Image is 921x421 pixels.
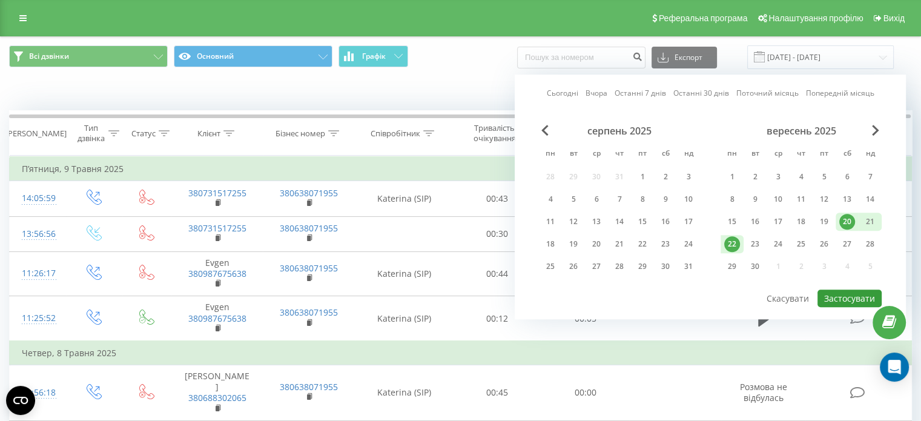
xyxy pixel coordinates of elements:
td: Katerina (SIP) [355,251,454,296]
div: чт 21 серп 2025 р. [608,235,631,253]
div: вт 23 вер 2025 р. [744,235,767,253]
div: 11:26:17 [22,262,54,285]
div: чт 7 серп 2025 р. [608,190,631,208]
div: пт 8 серп 2025 р. [631,190,654,208]
div: ср 24 вер 2025 р. [767,235,790,253]
abbr: понеділок [541,145,560,164]
div: 3 [681,169,696,185]
div: вт 5 серп 2025 р. [562,190,585,208]
div: 20 [589,236,604,252]
div: чт 14 серп 2025 р. [608,213,631,231]
div: 5 [566,191,581,207]
div: 4 [793,169,809,185]
td: 00:44 [454,251,541,296]
abbr: п’ятниця [815,145,833,164]
div: нд 21 вер 2025 р. [859,213,882,231]
div: сб 2 серп 2025 р. [654,168,677,186]
div: 22 [724,236,740,252]
div: 12:56:18 [22,381,54,405]
div: вт 2 вер 2025 р. [744,168,767,186]
div: пт 1 серп 2025 р. [631,168,654,186]
div: пн 22 вер 2025 р. [721,235,744,253]
div: 9 [747,191,763,207]
div: Клієнт [197,128,220,139]
div: 3 [770,169,786,185]
button: Експорт [652,47,717,68]
div: 25 [543,259,558,274]
a: 380638071955 [280,381,338,393]
div: сб 6 вер 2025 р. [836,168,859,186]
abbr: неділя [679,145,698,164]
a: Поточний місяць [736,88,799,99]
abbr: четвер [792,145,810,164]
div: 8 [724,191,740,207]
div: ср 6 серп 2025 р. [585,190,608,208]
td: 00:30 [454,216,541,251]
abbr: вівторок [746,145,764,164]
div: 31 [681,259,696,274]
div: 16 [747,214,763,230]
div: нд 10 серп 2025 р. [677,190,700,208]
div: 14:05:59 [22,187,54,210]
abbr: середа [769,145,787,164]
div: 21 [612,236,627,252]
span: Previous Month [541,125,549,136]
a: 380638071955 [280,222,338,234]
div: 2 [747,169,763,185]
div: нд 7 вер 2025 р. [859,168,882,186]
div: 15 [635,214,650,230]
div: вт 12 серп 2025 р. [562,213,585,231]
td: П’ятниця, 9 Травня 2025 [10,157,912,181]
td: Четвер, 8 Травня 2025 [10,341,912,365]
div: 11 [793,191,809,207]
div: ср 13 серп 2025 р. [585,213,608,231]
div: сб 27 вер 2025 р. [836,235,859,253]
td: Katerina (SIP) [355,296,454,341]
div: 21 [862,214,878,230]
div: 15 [724,214,740,230]
div: Статус [131,128,156,139]
div: пт 29 серп 2025 р. [631,257,654,276]
td: Katerina (SIP) [355,365,454,421]
div: 9 [658,191,673,207]
div: чт 28 серп 2025 р. [608,257,631,276]
div: 17 [770,214,786,230]
div: чт 18 вер 2025 р. [790,213,813,231]
div: 10 [770,191,786,207]
div: 6 [839,169,855,185]
div: вт 9 вер 2025 р. [744,190,767,208]
div: 24 [681,236,696,252]
button: Всі дзвінки [9,45,168,67]
div: 26 [816,236,832,252]
abbr: неділя [861,145,879,164]
div: чт 11 вер 2025 р. [790,190,813,208]
div: 27 [589,259,604,274]
div: нд 28 вер 2025 р. [859,235,882,253]
div: 4 [543,191,558,207]
div: 18 [543,236,558,252]
div: ср 3 вер 2025 р. [767,168,790,186]
div: нд 24 серп 2025 р. [677,235,700,253]
div: пт 15 серп 2025 р. [631,213,654,231]
div: 19 [816,214,832,230]
a: 380987675638 [188,268,246,279]
span: Реферальна програма [659,13,748,23]
div: сб 13 вер 2025 р. [836,190,859,208]
div: чт 4 вер 2025 р. [790,168,813,186]
button: Open CMP widget [6,386,35,415]
a: Вчора [586,88,607,99]
div: сб 23 серп 2025 р. [654,235,677,253]
div: 7 [612,191,627,207]
div: Бізнес номер [276,128,325,139]
span: Розмова не відбулась [740,381,787,403]
div: пт 26 вер 2025 р. [813,235,836,253]
td: 00:00 [541,365,629,421]
div: 28 [612,259,627,274]
div: пт 5 вер 2025 р. [813,168,836,186]
div: Співробітник [371,128,420,139]
div: пн 18 серп 2025 р. [539,235,562,253]
div: 28 [862,236,878,252]
div: 7 [862,169,878,185]
abbr: п’ятниця [633,145,652,164]
div: 13 [589,214,604,230]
